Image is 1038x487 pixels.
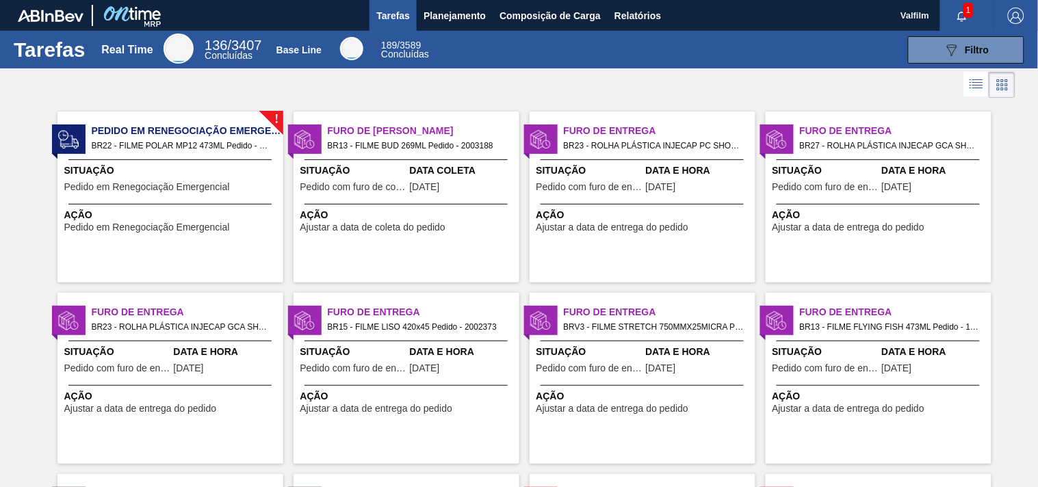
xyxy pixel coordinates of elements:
span: Situação [773,163,879,178]
span: Planejamento [424,8,486,24]
span: Filtro [965,44,989,55]
span: Situação [773,345,879,359]
span: BR13 - FILME FLYING FISH 473ML Pedido - 1972005 [800,319,981,334]
span: Pedido com furo de entrega [300,363,406,373]
img: status [58,129,79,150]
span: Pedido com furo de entrega [536,182,643,192]
span: Furo de Entrega [564,305,755,319]
span: 18/09/2025, [882,182,912,192]
img: status [530,311,551,331]
span: Furo de Entrega [328,305,519,319]
img: status [766,129,787,150]
span: Ação [536,208,752,222]
div: Real Time [164,34,194,64]
span: BR15 - FILME LISO 420x45 Pedido - 2002373 [328,319,508,334]
span: Furo de Entrega [564,124,755,138]
span: Ação [536,389,752,404]
span: Ajustar a data de coleta do pedido [300,222,446,233]
span: 04/09/2025, [646,182,676,192]
span: Ação [64,389,280,404]
span: / 3407 [205,38,261,53]
span: Situação [536,163,643,178]
span: 18/09/2025, [174,363,204,373]
img: status [294,129,315,150]
div: Visão em Lista [964,72,989,98]
span: Pedido com furo de entrega [773,363,879,373]
span: Ação [64,208,280,222]
span: Furo de Coleta [328,124,519,138]
button: Filtro [908,36,1024,64]
span: 1 [963,3,974,18]
span: Situação [300,163,406,178]
span: Pedido com furo de entrega [536,363,643,373]
span: Data Coleta [410,163,516,178]
span: Furo de Entrega [800,305,991,319]
h1: Tarefas [14,42,86,57]
span: Furo de Entrega [92,305,283,319]
span: Pedido com furo de coleta [300,182,406,192]
div: Real Time [205,40,261,60]
div: Visão em Cards [989,72,1015,98]
span: 18/09/2025, [410,363,440,373]
span: BR13 - FILME BUD 269ML Pedido - 2003188 [328,138,508,153]
span: Tarefas [376,8,410,24]
img: Logout [1008,8,1024,24]
span: Pedido com furo de entrega [773,182,879,192]
span: Data e Hora [882,345,988,359]
span: Ação [300,389,516,404]
span: BRV3 - FILME STRETCH 750MMX25MICRA Pedido - 1998317 [564,319,744,334]
span: ! [274,114,278,124]
span: Data e Hora [646,345,752,359]
img: status [58,311,79,331]
span: Data e Hora [882,163,988,178]
span: Composição de Carga [499,8,601,24]
span: Situação [536,345,643,359]
span: BR27 - ROLHA PLÁSTICA INJECAP GCA SHORT Pedido - 2013891 [800,138,981,153]
span: 07/09/2025 [410,182,440,192]
span: 136 [205,38,227,53]
span: 189 [381,40,397,51]
span: 11/09/2025, [646,363,676,373]
span: Relatórios [614,8,661,24]
span: Pedido em Renegociação Emergencial [64,222,230,233]
img: status [766,311,787,331]
span: BR23 - ROLHA PLÁSTICA INJECAP GCA SHORT Pedido - 2013899 [92,319,272,334]
span: Concluídas [381,49,429,60]
span: 22/07/2025, [882,363,912,373]
span: Ajustar a data de entrega do pedido [536,404,689,414]
span: Situação [64,345,170,359]
span: Furo de Entrega [800,124,991,138]
span: Ação [300,208,516,222]
span: / 3589 [381,40,421,51]
button: Notificações [940,6,984,25]
span: Ação [773,208,988,222]
span: Situação [64,163,280,178]
div: Base Line [340,37,363,60]
span: Ajustar a data de entrega do pedido [300,404,453,414]
span: Ação [773,389,988,404]
span: Concluídas [205,50,252,61]
span: Situação [300,345,406,359]
div: Base Line [276,44,322,55]
span: BR22 - FILME POLAR MP12 473ML Pedido - 2021555 [92,138,272,153]
span: Data e Hora [646,163,752,178]
span: Ajustar a data de entrega do pedido [536,222,689,233]
span: Pedido em Renegociação Emergencial [64,182,230,192]
div: Base Line [381,41,429,59]
span: Ajustar a data de entrega do pedido [773,222,925,233]
span: BR23 - ROLHA PLÁSTICA INJECAP PC SHORT Pedido - 2013903 [564,138,744,153]
span: Data e Hora [410,345,516,359]
img: TNhmsLtSVTkK8tSr43FrP2fwEKptu5GPRR3wAAAABJRU5ErkJggg== [18,10,83,22]
span: Ajustar a data de entrega do pedido [773,404,925,414]
span: Pedido em Renegociação Emergencial [92,124,283,138]
span: Data e Hora [174,345,280,359]
span: Ajustar a data de entrega do pedido [64,404,217,414]
span: Pedido com furo de entrega [64,363,170,373]
div: Real Time [101,44,153,56]
img: status [294,311,315,331]
img: status [530,129,551,150]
